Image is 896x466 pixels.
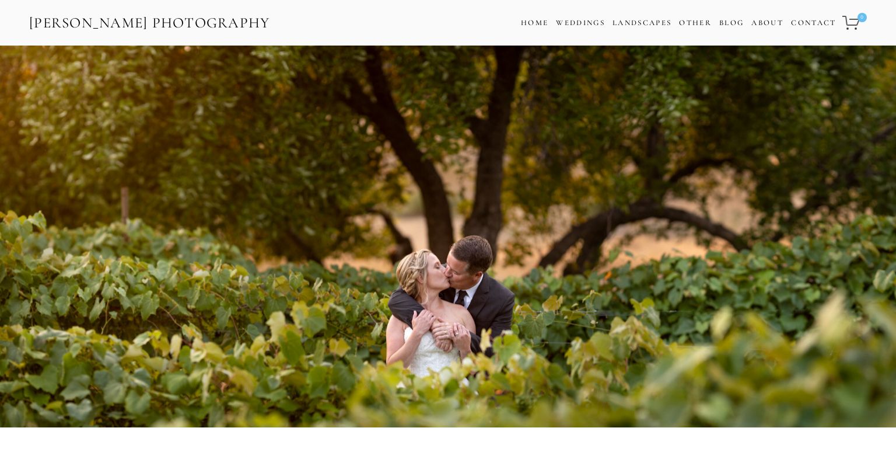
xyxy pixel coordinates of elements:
a: [PERSON_NAME] Photography [28,10,271,36]
a: Blog [719,15,744,32]
a: Landscapes [612,18,671,27]
a: Other [679,18,712,27]
a: Home [521,15,548,32]
a: Weddings [556,18,605,27]
a: About [751,15,783,32]
a: Contact [791,15,836,32]
a: 0 items in cart [841,9,868,37]
span: 0 [857,13,867,22]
